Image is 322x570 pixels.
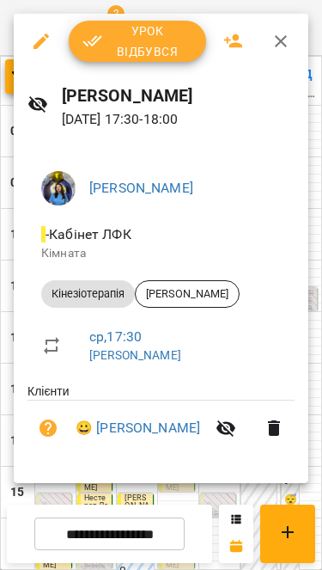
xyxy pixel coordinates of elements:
[41,226,135,242] span: - Кабінет ЛФК
[136,286,239,302] span: [PERSON_NAME]
[89,180,193,196] a: [PERSON_NAME]
[76,418,200,438] a: 😀 [PERSON_NAME]
[135,280,240,308] div: [PERSON_NAME]
[62,109,295,130] p: [DATE] 17:30 - 18:00
[41,286,135,302] span: Кінезіотерапія
[89,328,142,345] a: ср , 17:30
[41,171,76,205] img: d1dec607e7f372b62d1bb04098aa4c64.jpeg
[89,348,181,362] a: [PERSON_NAME]
[69,21,206,62] button: Урок відбувся
[41,245,281,262] p: Кімната
[82,21,192,62] span: Урок відбувся
[27,383,295,463] ul: Клієнти
[62,83,295,109] h6: [PERSON_NAME]
[27,408,69,449] button: Візит ще не сплачено. Додати оплату?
